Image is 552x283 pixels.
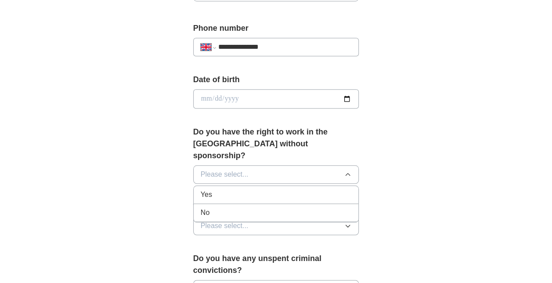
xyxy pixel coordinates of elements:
[193,253,359,276] label: Do you have any unspent criminal convictions?
[201,221,249,231] span: Please select...
[193,217,359,235] button: Please select...
[193,22,359,34] label: Phone number
[193,126,359,162] label: Do you have the right to work in the [GEOGRAPHIC_DATA] without sponsorship?
[193,165,359,184] button: Please select...
[201,207,209,218] span: No
[201,189,212,200] span: Yes
[193,74,359,86] label: Date of birth
[201,169,249,180] span: Please select...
